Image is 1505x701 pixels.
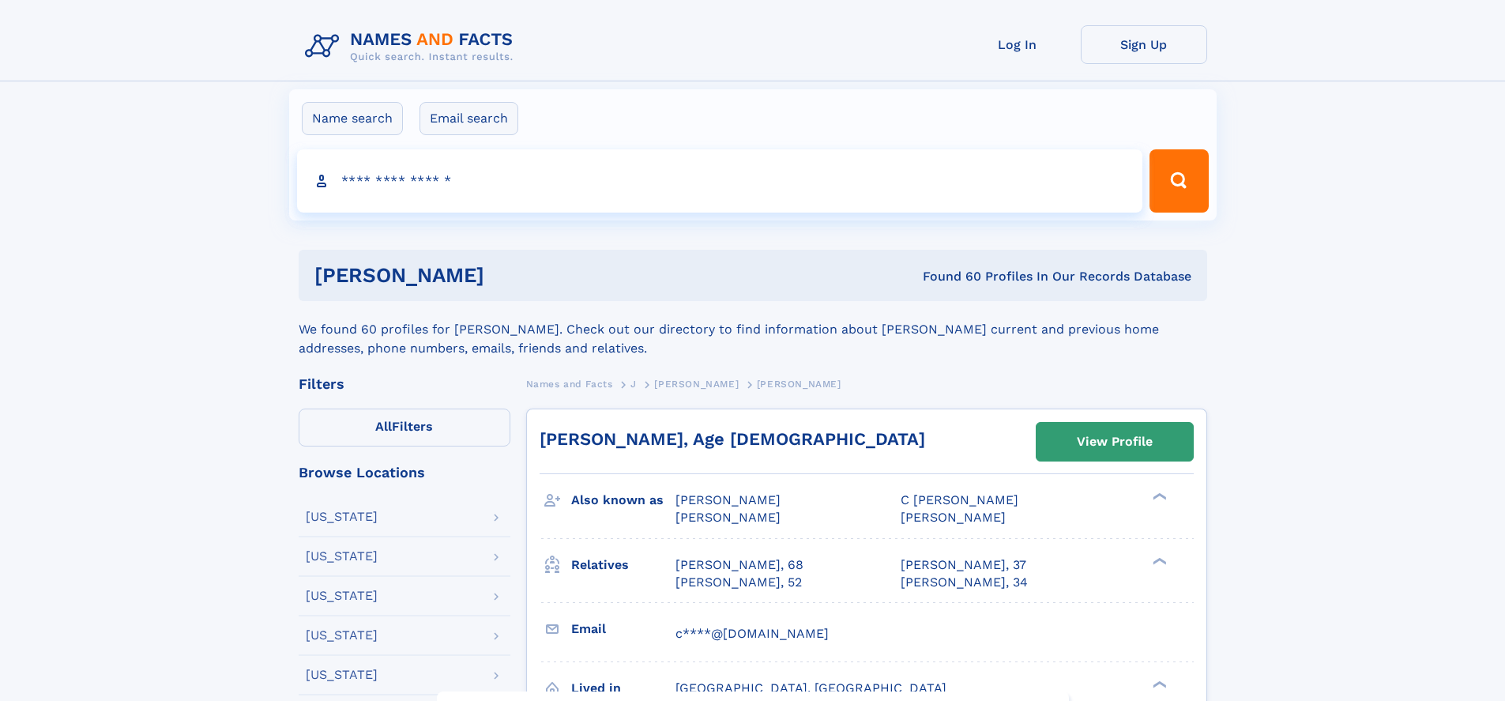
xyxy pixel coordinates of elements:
[571,552,675,579] h3: Relatives
[299,409,510,447] label: Filters
[299,465,510,480] div: Browse Locations
[1037,423,1193,461] a: View Profile
[901,574,1028,591] a: [PERSON_NAME], 34
[1149,149,1208,213] button: Search Button
[901,510,1006,525] span: [PERSON_NAME]
[675,574,802,591] a: [PERSON_NAME], 52
[1077,424,1153,460] div: View Profile
[306,550,378,563] div: [US_STATE]
[675,556,803,574] a: [PERSON_NAME], 68
[306,590,378,602] div: [US_STATE]
[571,616,675,643] h3: Email
[954,25,1081,64] a: Log In
[675,492,781,507] span: [PERSON_NAME]
[526,374,613,394] a: Names and Facts
[299,25,526,68] img: Logo Names and Facts
[1149,556,1168,566] div: ❯
[314,266,704,285] h1: [PERSON_NAME]
[420,102,518,135] label: Email search
[1149,679,1168,689] div: ❯
[302,102,403,135] label: Name search
[630,379,637,390] span: J
[757,379,841,390] span: [PERSON_NAME]
[375,419,392,434] span: All
[299,377,510,391] div: Filters
[306,629,378,642] div: [US_STATE]
[675,680,946,695] span: [GEOGRAPHIC_DATA], [GEOGRAPHIC_DATA]
[540,429,925,449] a: [PERSON_NAME], Age [DEMOGRAPHIC_DATA]
[630,374,637,394] a: J
[654,374,739,394] a: [PERSON_NAME]
[299,301,1207,358] div: We found 60 profiles for [PERSON_NAME]. Check out our directory to find information about [PERSON...
[571,487,675,514] h3: Also known as
[901,556,1026,574] a: [PERSON_NAME], 37
[1081,25,1207,64] a: Sign Up
[901,492,1018,507] span: C [PERSON_NAME]
[703,268,1191,285] div: Found 60 Profiles In Our Records Database
[297,149,1143,213] input: search input
[306,669,378,681] div: [US_STATE]
[654,379,739,390] span: [PERSON_NAME]
[1149,492,1168,502] div: ❯
[306,511,378,523] div: [US_STATE]
[675,510,781,525] span: [PERSON_NAME]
